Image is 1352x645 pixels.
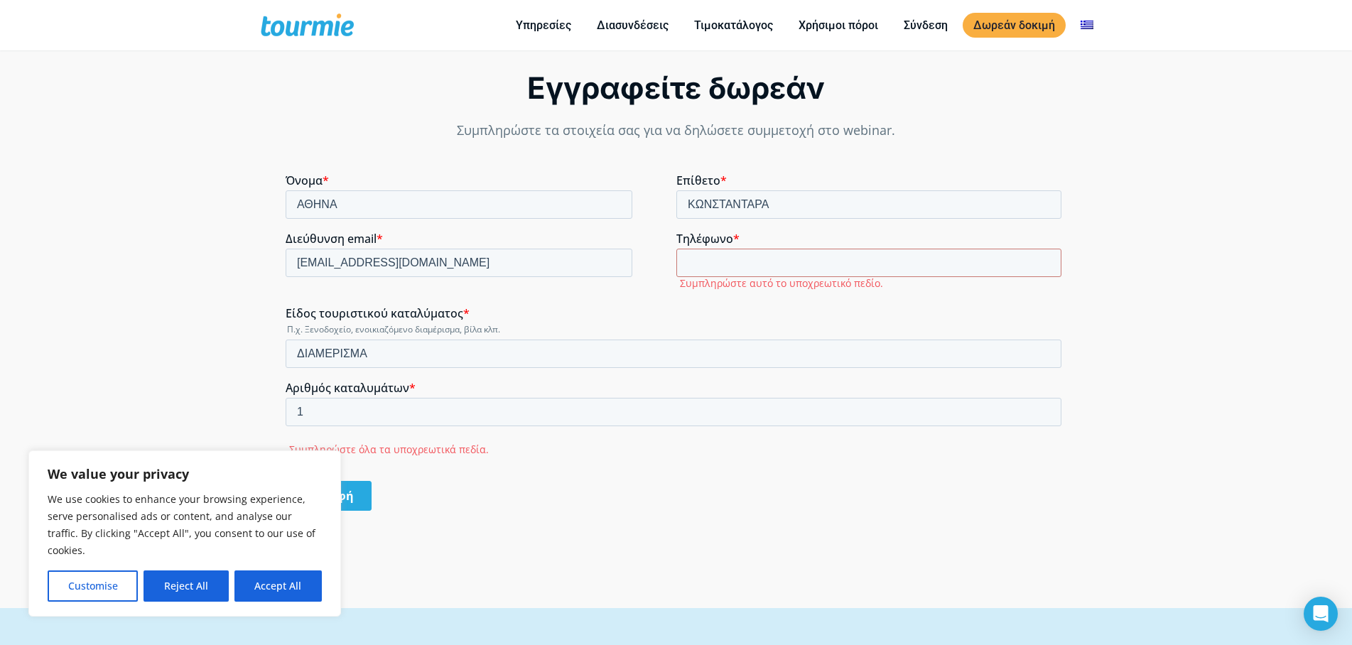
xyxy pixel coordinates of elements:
[48,570,138,602] button: Customise
[391,58,448,73] span: Τηλέφωνο
[286,121,1067,140] p: Συμπληρώστε τα στοιχεία σας για να δηλώσετε συμμετοχή στο webinar.
[144,570,228,602] button: Reject All
[286,69,1067,107] div: Εγγραφείτε δωρεάν
[683,16,784,34] a: Τιμοκατάλογος
[286,173,1067,523] iframe: Form 0
[963,13,1066,38] a: Δωρεάν δοκιμή
[48,491,322,559] p: We use cookies to enhance your browsing experience, serve personalised ads or content, and analys...
[893,16,958,34] a: Σύνδεση
[48,465,322,482] p: We value your privacy
[1070,16,1104,34] a: Αλλαγή σε
[394,104,782,116] label: Συμπληρώστε αυτό το υποχρεωτικό πεδίο.
[505,16,582,34] a: Υπηρεσίες
[586,16,679,34] a: Διασυνδέσεις
[1304,597,1338,631] div: Open Intercom Messenger
[788,16,889,34] a: Χρήσιμοι πόροι
[4,270,782,283] label: Συμπληρώστε όλα τα υποχρεωτικά πεδία.
[234,570,322,602] button: Accept All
